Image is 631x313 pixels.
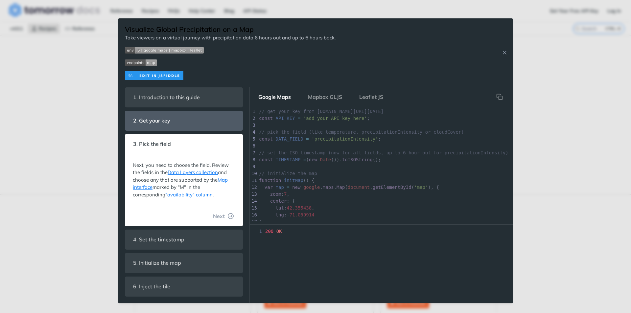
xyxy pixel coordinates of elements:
span: } [259,219,262,224]
span: new [292,185,300,190]
span: : [259,212,315,217]
span: TIMESTAMP [276,157,301,162]
p: Next, you need to choose the field. Review the fields in the and choose any that are supported by... [133,162,235,199]
img: env [125,47,204,54]
button: Mapbox GLJS [303,90,347,103]
span: Next [213,212,225,220]
div: 14 [250,198,256,205]
span: ( ()). (); [259,157,381,162]
a: Expand image [125,72,183,78]
section: 1. Introduction to this guide [125,87,243,107]
span: ; [259,136,381,142]
span: = [287,185,289,190]
div: 3 [250,122,256,129]
span: ; [259,116,370,121]
div: 10 [250,170,256,177]
span: : , [259,191,290,197]
span: // set the ISO timestamp (now for all fields, up to 6 hour out for precipitationIntensity) [259,150,508,155]
div: 6 [250,143,256,149]
div: 15 [250,205,256,212]
span: initMap [284,178,303,183]
span: Expand image [125,59,336,66]
div: 9 [250,163,256,170]
span: google [303,185,320,190]
span: getElementById [373,185,411,190]
button: Leaflet JS [354,90,388,103]
span: const [259,157,273,162]
span: 2. Get your key [129,114,175,127]
span: 42.355438 [287,205,312,211]
h1: Visualize Global Precipitation on a Map [125,25,336,34]
span: () { [259,178,315,183]
svg: hidden [496,94,503,100]
span: // pick the field (like temperature, precipitationIntensity or cloudCover) [259,129,464,135]
div: 2 [250,115,256,122]
span: 3. Pick the field [129,138,175,150]
img: clone [125,71,183,80]
img: endpoint [125,59,157,66]
span: 5. Initialize the map [129,257,186,269]
span: const [259,136,273,142]
span: = [306,136,309,142]
div: 5 [250,136,256,143]
section: 6. Inject the tile [125,277,243,297]
span: 'precipitationIntensity' [312,136,378,142]
span: = [298,116,300,121]
span: // get your key from [DOMAIN_NAME][URL][DATE] [259,109,384,114]
span: 7 [284,191,287,197]
span: zoom [270,191,281,197]
span: document [348,185,370,190]
span: 6. Inject the tile [129,280,175,293]
span: toISOString [342,157,373,162]
span: DATA_FIELD [276,136,303,142]
span: 'map' [414,185,428,190]
span: API_KEY [276,116,295,121]
span: 'add your API key here' [303,116,367,121]
span: : , [259,205,315,211]
div: 4 [250,129,256,136]
span: = [303,157,306,162]
section: 5. Initialize the map [125,253,243,273]
span: OK [276,229,282,234]
button: Close Recipe [500,49,509,56]
span: lng [276,212,284,217]
span: lat [276,205,284,211]
div: 13 [250,191,256,198]
div: 7 [250,149,256,156]
span: Expand image [125,46,336,54]
span: var [265,185,273,190]
span: : { [259,198,295,204]
span: new [309,157,317,162]
span: 4. Set the timestamp [129,233,189,246]
div: 17 [250,218,256,225]
button: Copy [493,90,506,103]
span: - [287,212,289,217]
button: Next [208,210,239,223]
span: 71.059914 [290,212,315,217]
span: map [276,185,284,190]
span: Date [320,157,331,162]
button: Google Maps [253,90,296,103]
span: Map [337,185,345,190]
div: 11 [250,177,256,184]
span: 1 [250,228,264,235]
div: 16 [250,212,256,218]
span: center [270,198,287,204]
section: 2. Get your key [125,111,243,131]
section: 3. Pick the fieldNext, you need to choose the field. Review the fields in theData Layers collecti... [125,134,243,226]
span: // initialize the map [259,171,317,176]
div: 8 [250,156,256,163]
span: maps [323,185,334,190]
a: Data Layers collection [168,169,218,175]
span: 1. Introduction to this guide [129,91,204,104]
div: 12 [250,184,256,191]
a: "availability" column [165,191,213,198]
span: . . ( . ( ), { [259,185,439,190]
span: const [259,116,273,121]
span: 200 [265,229,273,234]
div: 1 [250,108,256,115]
section: 4. Set the timestamp [125,230,243,250]
span: function [259,178,281,183]
p: Take viewers on a virtual journey with precipitation data 6 hours out and up to 6 hours back. [125,34,336,42]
